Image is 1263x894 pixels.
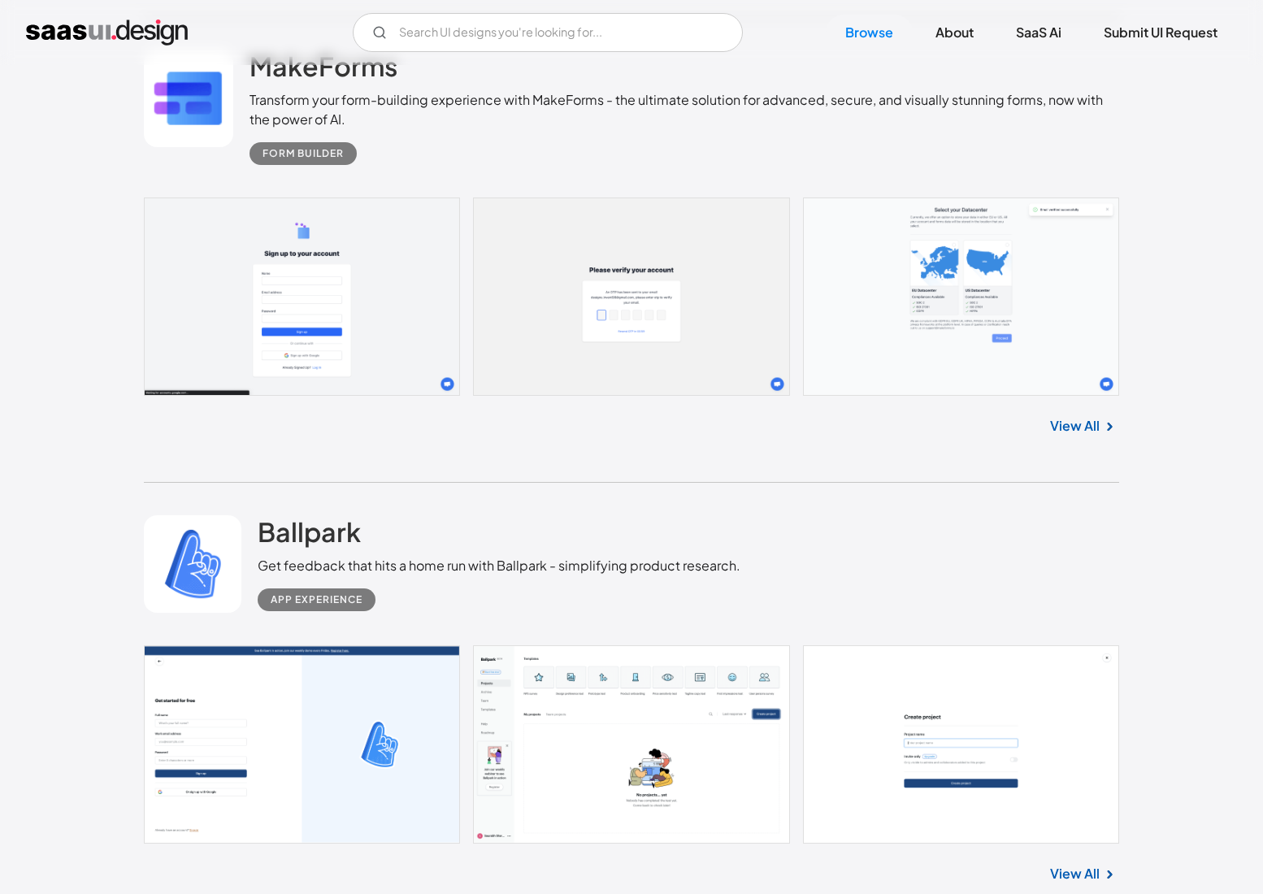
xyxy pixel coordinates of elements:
[258,515,361,548] h2: Ballpark
[826,15,913,50] a: Browse
[250,50,397,82] h2: MakeForms
[258,556,740,575] div: Get feedback that hits a home run with Ballpark - simplifying product research.
[1050,416,1100,436] a: View All
[916,15,993,50] a: About
[26,20,188,46] a: home
[1084,15,1237,50] a: Submit UI Request
[996,15,1081,50] a: SaaS Ai
[353,13,743,52] form: Email Form
[353,13,743,52] input: Search UI designs you're looking for...
[250,50,397,90] a: MakeForms
[271,590,362,610] div: App Experience
[1050,864,1100,883] a: View All
[258,515,361,556] a: Ballpark
[250,90,1119,129] div: Transform your form-building experience with MakeForms - the ultimate solution for advanced, secu...
[263,144,344,163] div: Form Builder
